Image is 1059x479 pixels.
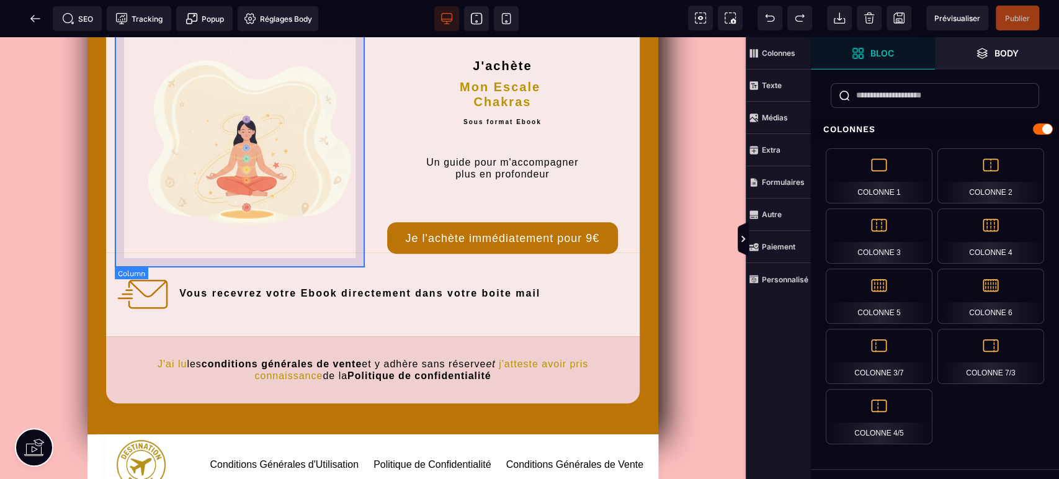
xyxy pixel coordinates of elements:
[746,199,811,231] span: Autre
[811,118,1059,141] div: Colonnes
[826,389,932,444] div: Colonne 4/5
[434,6,459,31] span: Voir bureau
[494,6,519,31] span: Voir mobile
[238,6,318,31] span: Favicon
[746,231,811,263] span: Paiement
[107,6,171,31] span: Code de suivi
[937,329,1044,384] div: Colonne 7/3
[117,403,166,452] img: 50fb1381c84962a46156ac928aab38bf_LOGO_aucun_blanc.png
[826,329,932,384] div: Colonne 3/7
[202,321,362,332] b: conditions générales de vente
[757,6,782,30] span: Défaire
[827,6,852,30] span: Importer
[996,6,1039,30] span: Enregistrer le contenu
[826,148,932,204] div: Colonne 1
[762,275,808,284] strong: Personnalisé
[746,102,811,134] span: Médias
[787,6,812,30] span: Rétablir
[762,242,795,251] strong: Paiement
[115,12,163,25] span: Tracking
[62,12,93,25] span: SEO
[746,166,811,199] span: Formulaires
[373,419,491,436] a: Politique de Confidentialité
[826,208,932,264] div: Colonne 3
[115,230,170,284] img: 7770039329ea2a7073a6e12a81ec41d7_email-7979298-BB7507.png
[762,113,788,122] strong: Médias
[935,37,1059,69] span: Ouvrir les calques
[887,6,911,30] span: Enregistrer
[387,78,619,95] h2: Sous format Ebook
[926,6,988,30] span: Aperçu
[762,48,795,58] strong: Colonnes
[762,81,782,90] strong: Texte
[347,333,491,344] b: Politique de confidentialité
[176,6,233,31] span: Créer une alerte modale
[937,148,1044,204] div: Colonne 2
[746,69,811,102] span: Texte
[387,185,619,217] button: Je l'achète immédiatement pour 9€
[762,210,782,219] strong: Autre
[244,12,312,25] span: Réglages Body
[464,6,489,31] span: Voir tablette
[125,318,621,347] text: les et y adhère sans réserve de la
[826,269,932,324] div: Colonne 5
[185,12,224,25] span: Popup
[387,95,619,146] text: Un guide pour m'accompagner plus en profondeur
[811,37,935,69] span: Ouvrir les blocs
[762,145,780,154] strong: Extra
[746,134,811,166] span: Extra
[1005,14,1030,23] span: Publier
[870,48,894,58] strong: Bloc
[857,6,882,30] span: Nettoyage
[53,6,102,31] span: Métadata SEO
[746,263,811,295] span: Personnalisé
[762,177,805,187] strong: Formulaires
[937,208,1044,264] div: Colonne 4
[934,14,980,23] span: Prévisualiser
[179,249,630,262] div: Vous recevrez votre Ebook directement dans votre boite mail
[23,6,48,31] span: Retour
[210,419,359,436] a: Conditions Générales d'Utilisation
[506,419,643,436] a: Conditions Générales de Vente
[994,48,1019,58] strong: Body
[486,321,495,332] i: et
[811,221,823,258] span: Afficher les vues
[937,269,1044,324] div: Colonne 6
[688,6,713,30] span: Voir les composants
[746,37,811,69] span: Colonnes
[718,6,743,30] span: Capture d'écran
